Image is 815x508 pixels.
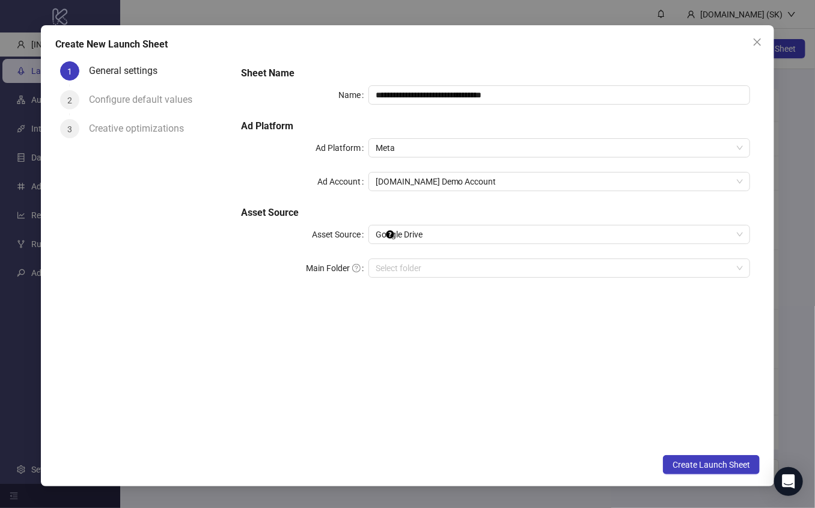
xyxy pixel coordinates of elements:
label: Ad Platform [316,138,368,158]
div: Tooltip anchor [385,229,395,240]
span: 2 [67,96,72,105]
h5: Asset Source [241,206,750,220]
label: Name [338,85,368,105]
label: Ad Account [317,172,368,191]
span: Meta [376,139,743,157]
span: Create Launch Sheet [673,460,750,470]
div: Creative optimizations [89,119,194,138]
input: Name [368,85,750,105]
label: Main Folder [306,259,368,278]
span: Google Drive [376,225,743,243]
button: Create Launch Sheet [663,455,760,474]
div: Create New Launch Sheet [55,37,760,52]
div: General settings [89,61,167,81]
span: close [752,37,762,47]
span: question-circle [352,264,361,272]
div: Configure default values [89,90,202,109]
h5: Ad Platform [241,119,750,133]
span: Kitchn.io Demo Account [376,173,743,191]
h5: Sheet Name [241,66,750,81]
span: 1 [67,67,72,76]
span: 3 [67,124,72,134]
label: Asset Source [312,225,368,244]
div: Open Intercom Messenger [774,467,803,496]
button: Close [748,32,767,52]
